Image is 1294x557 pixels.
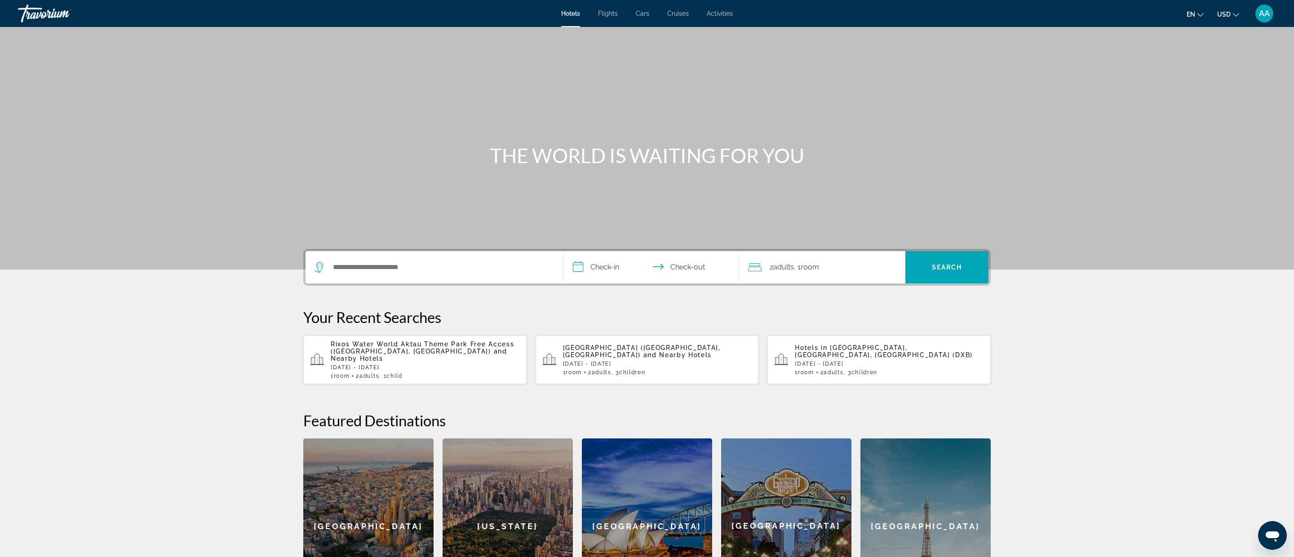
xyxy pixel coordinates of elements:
[612,369,646,376] span: , 3
[359,373,379,379] span: Adults
[643,351,712,358] span: and Nearby Hotels
[566,369,582,376] span: Room
[739,251,905,283] button: Travelers: 2 adults, 0 children
[536,335,759,385] button: [GEOGRAPHIC_DATA] ([GEOGRAPHIC_DATA], [GEOGRAPHIC_DATA]) and Nearby Hotels[DATE] - [DATE]1Room2Ad...
[386,373,402,379] span: Child
[18,2,108,25] a: Travorium
[770,261,794,274] span: 2
[331,373,350,379] span: 1
[795,344,827,351] span: Hotels in
[303,335,527,385] button: Rixos Water World Aktau Theme Park Free Access ([GEOGRAPHIC_DATA], [GEOGRAPHIC_DATA]) and Nearby ...
[932,264,962,271] span: Search
[795,369,814,376] span: 1
[905,251,988,283] button: Search
[303,411,991,429] h2: Featured Destinations
[563,361,752,367] p: [DATE] - [DATE]
[820,369,844,376] span: 2
[306,251,988,283] div: Search widget
[564,251,739,283] button: Select check in and out date
[598,10,618,17] a: Flights
[1187,8,1204,21] button: Change language
[479,144,815,167] h1: THE WORLD IS WAITING FOR YOU
[798,369,814,376] span: Room
[563,344,721,358] span: [GEOGRAPHIC_DATA] ([GEOGRAPHIC_DATA], [GEOGRAPHIC_DATA])
[773,263,794,271] span: Adults
[331,364,519,371] p: [DATE] - [DATE]
[844,369,878,376] span: , 3
[707,10,733,17] a: Activities
[592,369,612,376] span: Adults
[794,261,819,274] span: , 1
[1259,9,1270,18] span: AA
[767,335,991,385] button: Hotels in [GEOGRAPHIC_DATA], [GEOGRAPHIC_DATA], [GEOGRAPHIC_DATA] (DXB)[DATE] - [DATE]1Room2Adult...
[331,348,507,362] span: and Nearby Hotels
[563,369,582,376] span: 1
[795,361,984,367] p: [DATE] - [DATE]
[561,10,580,17] a: Hotels
[619,369,645,376] span: Children
[801,263,819,271] span: Room
[851,369,877,376] span: Children
[824,369,843,376] span: Adults
[334,373,350,379] span: Room
[1217,11,1231,18] span: USD
[1258,521,1287,550] iframe: Кнопка запуска окна обмена сообщениями
[303,308,991,326] p: Your Recent Searches
[1187,11,1195,18] span: en
[1217,8,1239,21] button: Change currency
[331,340,514,355] span: Rixos Water World Aktau Theme Park Free Access ([GEOGRAPHIC_DATA], [GEOGRAPHIC_DATA])
[1253,4,1276,23] button: User Menu
[667,10,689,17] a: Cruises
[379,373,402,379] span: , 1
[636,10,649,17] a: Cars
[588,369,612,376] span: 2
[795,344,973,358] span: [GEOGRAPHIC_DATA], [GEOGRAPHIC_DATA], [GEOGRAPHIC_DATA] (DXB)
[356,373,379,379] span: 2
[332,261,550,274] input: Search hotel destination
